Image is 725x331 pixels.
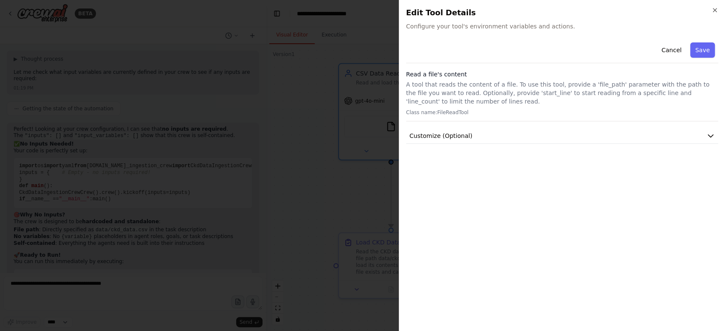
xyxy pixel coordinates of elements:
p: A tool that reads the content of a file. To use this tool, provide a 'file_path' parameter with t... [406,80,718,106]
span: Customize (Optional) [409,132,472,140]
button: Save [690,42,715,58]
p: Class name: FileReadTool [406,109,718,116]
span: Configure your tool's environment variables and actions. [406,22,718,31]
button: Cancel [656,42,686,58]
h3: Read a file's content [406,70,718,79]
h2: Edit Tool Details [406,7,718,19]
button: Customize (Optional) [406,128,718,144]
